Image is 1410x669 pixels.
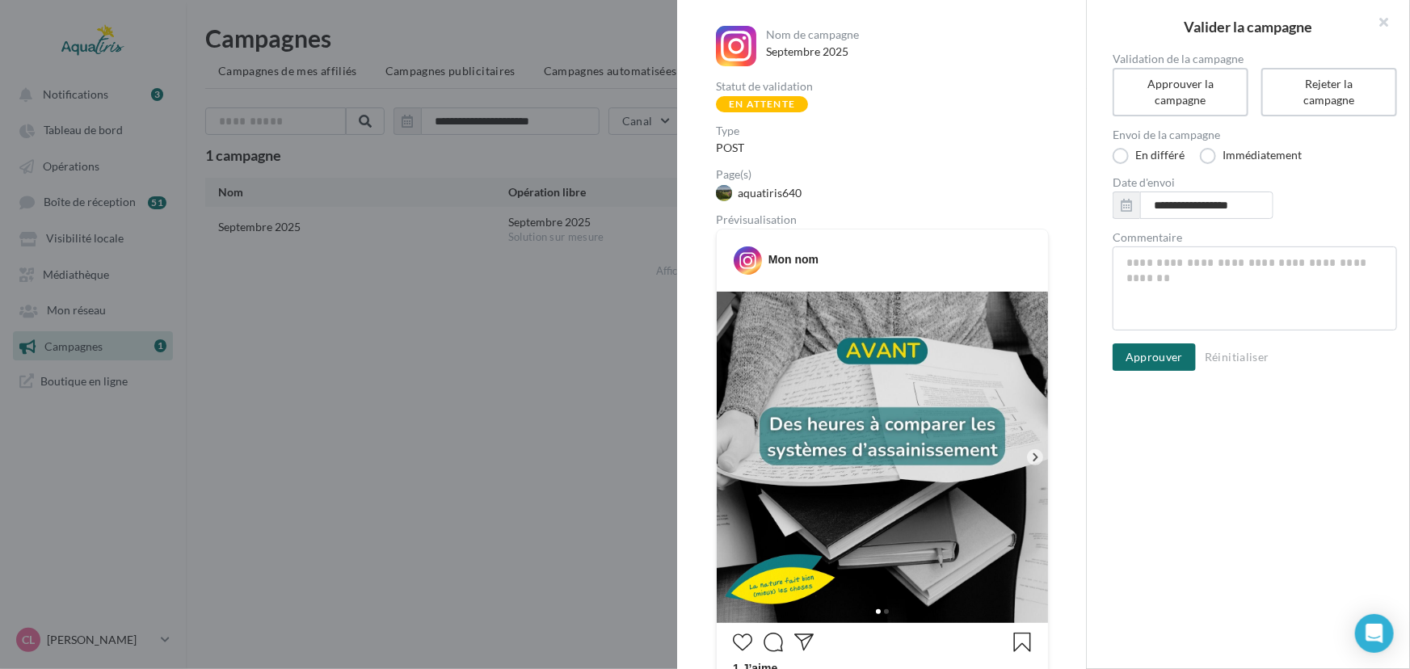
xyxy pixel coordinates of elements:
svg: Commenter [764,633,783,652]
div: Type [716,125,1047,137]
div: Mon nom [768,251,819,267]
button: Réinitialiser [1198,347,1276,367]
label: Validation de la campagne [1113,53,1397,65]
label: En différé [1113,148,1185,164]
svg: Enregistrer [1012,633,1032,652]
label: Immédiatement [1200,148,1302,164]
label: Commentaire [1113,232,1397,243]
button: Approuver [1113,343,1196,371]
img: 463137001_3653833728247844_9029532418453939198_n.jpg [716,185,732,201]
label: Date d'envoi [1113,177,1397,188]
div: aquatiris640 [738,185,802,201]
div: Rejeter la campagne [1281,76,1378,108]
div: Prévisualisation [716,214,1047,225]
div: Approuver la campagne [1132,76,1229,108]
a: aquatiris640 [716,183,1060,200]
div: Page(s) [716,169,1060,180]
div: Open Intercom Messenger [1355,614,1394,653]
svg: J’aime [733,633,752,652]
div: POST [716,140,1047,156]
div: Septembre 2025 [766,44,1044,60]
h2: Valider la campagne [1113,19,1384,34]
div: En attente [716,96,808,112]
div: Statut de validation [716,81,1047,92]
svg: Partager la publication [794,633,814,652]
div: Nom de campagne [766,29,1044,40]
label: Envoi de la campagne [1113,129,1397,141]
